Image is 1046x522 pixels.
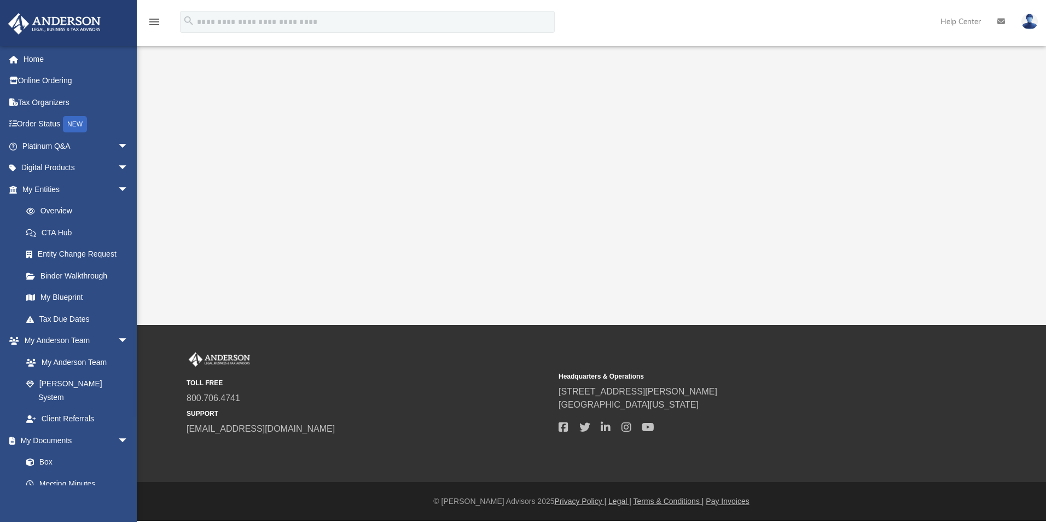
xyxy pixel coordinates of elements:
[555,497,607,506] a: Privacy Policy |
[63,116,87,132] div: NEW
[15,373,140,408] a: [PERSON_NAME] System
[559,387,717,396] a: [STREET_ADDRESS][PERSON_NAME]
[15,200,145,222] a: Overview
[15,243,145,265] a: Entity Change Request
[148,15,161,28] i: menu
[187,352,252,367] img: Anderson Advisors Platinum Portal
[8,157,145,179] a: Digital Productsarrow_drop_down
[137,496,1046,507] div: © [PERSON_NAME] Advisors 2025
[8,135,145,157] a: Platinum Q&Aarrow_drop_down
[118,178,140,201] span: arrow_drop_down
[118,135,140,158] span: arrow_drop_down
[8,430,140,451] a: My Documentsarrow_drop_down
[8,70,145,92] a: Online Ordering
[8,178,145,200] a: My Entitiesarrow_drop_down
[187,378,551,388] small: TOLL FREE
[15,265,145,287] a: Binder Walkthrough
[706,497,749,506] a: Pay Invoices
[187,409,551,419] small: SUPPORT
[8,91,145,113] a: Tax Organizers
[5,13,104,34] img: Anderson Advisors Platinum Portal
[634,497,704,506] a: Terms & Conditions |
[15,408,140,430] a: Client Referrals
[1021,14,1038,30] img: User Pic
[15,308,145,330] a: Tax Due Dates
[15,222,145,243] a: CTA Hub
[187,393,240,403] a: 800.706.4741
[118,430,140,452] span: arrow_drop_down
[15,287,140,309] a: My Blueprint
[8,330,140,352] a: My Anderson Teamarrow_drop_down
[559,372,923,381] small: Headquarters & Operations
[15,351,134,373] a: My Anderson Team
[148,21,161,28] a: menu
[187,424,335,433] a: [EMAIL_ADDRESS][DOMAIN_NAME]
[118,157,140,179] span: arrow_drop_down
[183,15,195,27] i: search
[8,113,145,136] a: Order StatusNEW
[608,497,631,506] a: Legal |
[118,330,140,352] span: arrow_drop_down
[8,48,145,70] a: Home
[559,400,699,409] a: [GEOGRAPHIC_DATA][US_STATE]
[15,473,140,495] a: Meeting Minutes
[15,451,134,473] a: Box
